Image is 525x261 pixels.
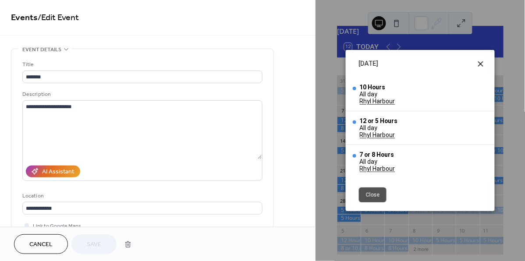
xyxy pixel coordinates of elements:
div: Description [22,90,261,99]
button: Cancel [14,234,68,254]
div: AI Assistant [42,168,74,177]
button: AI Assistant [26,166,80,177]
button: Close [359,187,387,202]
div: 10 Hours [360,84,395,91]
span: Link to Google Maps [33,222,81,231]
div: All day [360,91,395,98]
div: Location [22,191,261,201]
div: 12 or 5 Hours [360,117,398,124]
span: Event details [22,45,61,54]
span: Cancel [29,240,53,250]
div: All day [360,158,395,165]
a: Rhyl Harbour [360,131,398,138]
span: [DATE] [359,59,378,69]
div: Title [22,60,261,69]
div: All day [360,124,398,131]
a: Rhyl Harbour [360,165,395,172]
span: / Edit Event [38,10,79,27]
div: 7 or 8 Hours [360,151,395,158]
a: Events [11,10,38,27]
a: Rhyl Harbour [360,98,395,105]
